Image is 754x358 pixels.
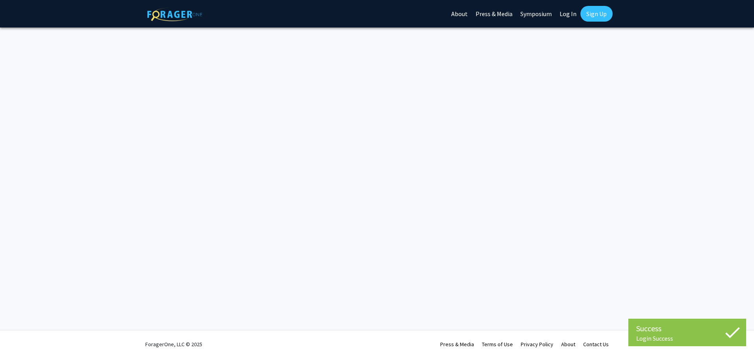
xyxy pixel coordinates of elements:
[147,7,202,21] img: ForagerOne Logo
[561,341,575,348] a: About
[580,6,613,22] a: Sign Up
[636,334,738,342] div: Login Success
[145,330,202,358] div: ForagerOne, LLC © 2025
[521,341,553,348] a: Privacy Policy
[440,341,474,348] a: Press & Media
[636,323,738,334] div: Success
[482,341,513,348] a: Terms of Use
[583,341,609,348] a: Contact Us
